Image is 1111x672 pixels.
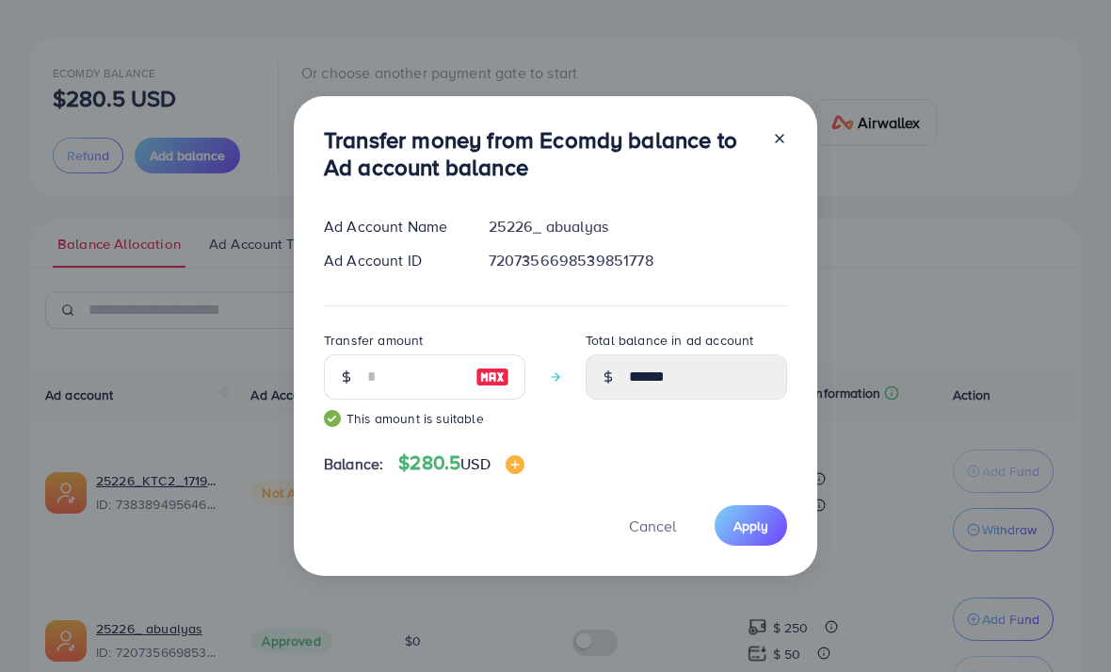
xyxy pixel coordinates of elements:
[474,250,802,271] div: 7207356698539851778
[733,516,768,535] span: Apply
[605,505,700,546] button: Cancel
[1031,587,1097,658] iframe: Chat
[475,366,509,388] img: image
[586,331,753,350] label: Total balance in ad account
[629,516,676,536] span: Cancel
[460,453,490,474] span: USD
[309,216,474,238] div: Ad Account Name
[324,331,423,350] label: Transfer amount
[324,126,757,181] h3: Transfer money from Ecomdy balance to Ad account balance
[324,410,341,427] img: guide
[715,505,787,546] button: Apply
[324,409,525,428] small: This amount is suitable
[324,453,383,475] span: Balance:
[474,216,802,238] div: 25226_ abualyas
[309,250,474,271] div: Ad Account ID
[398,451,523,475] h4: $280.5
[506,455,524,474] img: image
